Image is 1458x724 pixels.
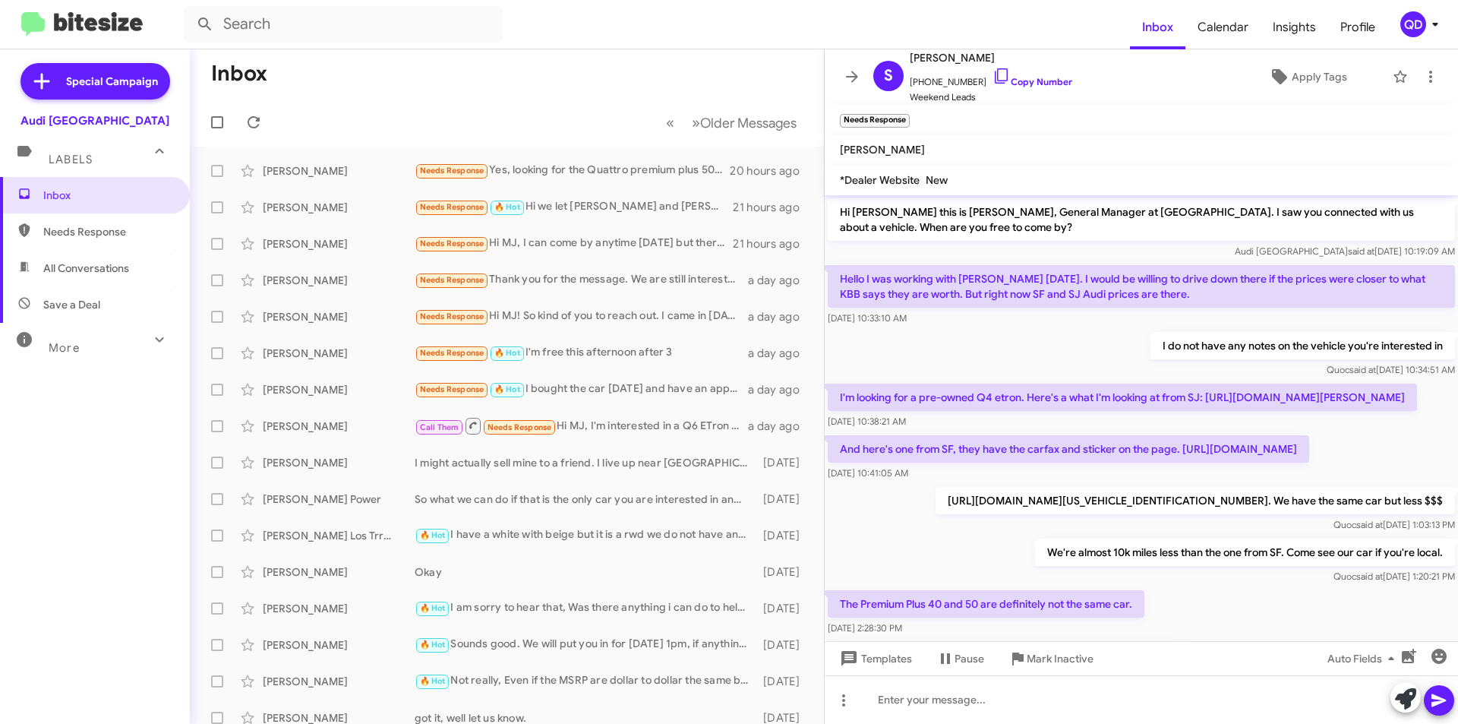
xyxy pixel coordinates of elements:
[43,261,129,276] span: All Conversations
[263,419,415,434] div: [PERSON_NAME]
[756,637,812,653] div: [DATE]
[910,67,1072,90] span: [PHONE_NUMBER]
[263,346,415,361] div: [PERSON_NAME]
[263,382,415,397] div: [PERSON_NAME]
[420,384,484,394] span: Needs Response
[415,455,756,470] div: I might actually sell mine to a friend. I live up near [GEOGRAPHIC_DATA] so not feasible to come ...
[828,416,906,427] span: [DATE] 10:38:21 AM
[748,382,812,397] div: a day ago
[21,113,169,128] div: Audi [GEOGRAPHIC_DATA]
[263,601,415,616] div: [PERSON_NAME]
[1349,364,1376,375] span: said at
[420,166,484,175] span: Needs Response
[828,312,907,324] span: [DATE] 10:33:10 AM
[828,265,1455,308] p: Hello I was working with [PERSON_NAME] [DATE]. I would be willing to drive down there if the pric...
[420,422,459,432] span: Call Them
[420,348,484,358] span: Needs Response
[488,422,552,432] span: Needs Response
[1027,645,1093,672] span: Mark Inactive
[420,275,484,285] span: Needs Response
[1328,5,1387,49] a: Profile
[924,645,996,672] button: Pause
[1400,11,1426,37] div: QD
[415,271,748,289] div: Thank you for the message. We are still interested in leasing a q4 and are currently doing some r...
[184,6,503,43] input: Search
[66,74,158,89] span: Special Campaign
[494,384,520,394] span: 🔥 Hot
[825,645,924,672] button: Templates
[748,419,812,434] div: a day ago
[756,564,812,580] div: [DATE]
[420,202,484,212] span: Needs Response
[910,90,1072,105] span: Weekend Leads
[263,637,415,653] div: [PERSON_NAME]
[43,224,172,239] span: Needs Response
[996,645,1106,672] button: Mark Inactive
[1348,245,1374,257] span: said at
[748,309,812,324] div: a day ago
[884,64,893,88] span: S
[1130,5,1185,49] a: Inbox
[420,239,484,248] span: Needs Response
[263,455,415,470] div: [PERSON_NAME]
[494,348,520,358] span: 🔥 Hot
[415,636,756,653] div: Sounds good. We will put you in for [DATE] 1pm, if anything changes let us know.
[21,63,170,100] a: Special Campaign
[828,467,908,479] span: [DATE] 10:41:05 AM
[910,49,1072,67] span: [PERSON_NAME]
[837,645,912,672] span: Templates
[49,153,93,166] span: Labels
[840,143,925,156] span: [PERSON_NAME]
[263,309,415,324] div: [PERSON_NAME]
[993,76,1072,87] a: Copy Number
[692,113,700,132] span: »
[263,273,415,288] div: [PERSON_NAME]
[415,381,748,398] div: I bought the car [DATE] and have an appointment to pick it up at 4:30pm [DATE]. [PERSON_NAME]
[1235,245,1455,257] span: Audi [GEOGRAPHIC_DATA] [DATE] 10:19:09 AM
[756,528,812,543] div: [DATE]
[43,297,100,312] span: Save a Deal
[955,645,984,672] span: Pause
[1356,571,1383,582] span: said at
[828,435,1309,463] p: And here's one from SF, they have the carfax and sticker on the page. [URL][DOMAIN_NAME]
[415,416,748,435] div: Hi MJ, I'm interested in a Q6 ETron Premium Plus. I've already test driven it, so that's not a pr...
[415,344,748,362] div: I'm free this afternoon after 3
[415,672,756,690] div: Not really, Even if the MSRP are dollar to dollar the same because different companies use differ...
[733,236,812,251] div: 21 hours ago
[1327,364,1455,375] span: Quoc [DATE] 10:34:51 AM
[1333,519,1455,530] span: Quoc [DATE] 1:03:13 PM
[263,674,415,689] div: [PERSON_NAME]
[420,311,484,321] span: Needs Response
[420,676,446,686] span: 🔥 Hot
[415,492,756,507] div: So what we can do if that is the only car you are interested in and would like to take advantage ...
[666,113,674,132] span: «
[1356,519,1383,530] span: said at
[756,674,812,689] div: [DATE]
[840,114,910,128] small: Needs Response
[263,200,415,215] div: [PERSON_NAME]
[415,526,756,544] div: I have a white with beige but it is a rwd we do not have any more Quattro with a beige or brown i...
[1150,332,1455,359] p: I do not have any notes on the vehicle you're interested in
[263,492,415,507] div: [PERSON_NAME] Power
[657,107,683,138] button: Previous
[658,107,806,138] nav: Page navigation example
[415,564,756,580] div: Okay
[756,455,812,470] div: [DATE]
[420,640,446,650] span: 🔥 Hot
[756,601,812,616] div: [DATE]
[263,236,415,251] div: [PERSON_NAME]
[730,163,812,179] div: 20 hours ago
[756,492,812,507] div: [DATE]
[1185,5,1261,49] a: Calendar
[420,530,446,540] span: 🔥 Hot
[828,198,1455,241] p: Hi [PERSON_NAME] this is [PERSON_NAME], General Manager at [GEOGRAPHIC_DATA]. I saw you connected...
[1333,571,1455,582] span: Quoc [DATE] 1:20:21 PM
[828,622,902,634] span: [DATE] 2:28:30 PM
[263,564,415,580] div: [PERSON_NAME]
[1261,5,1328,49] a: Insights
[415,235,733,252] div: Hi MJ, I can come by anytime [DATE] but there was a price difference that needs to be resolved fi...
[263,163,415,179] div: [PERSON_NAME]
[926,173,948,187] span: New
